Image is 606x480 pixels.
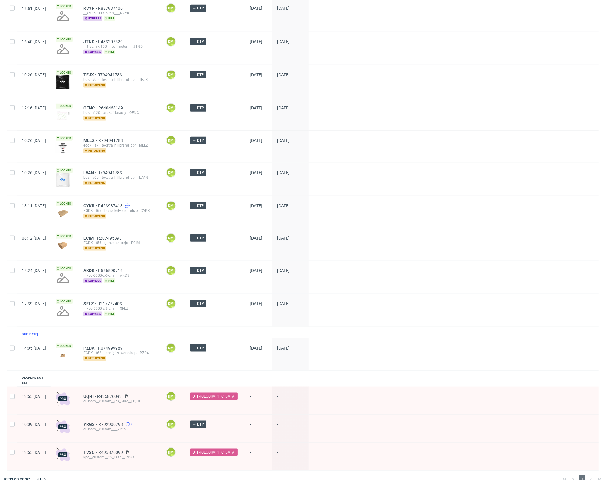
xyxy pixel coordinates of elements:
[83,116,106,121] span: returning
[104,16,115,21] span: pim
[83,50,102,54] span: express
[56,352,70,360] img: version_two_editor_design
[83,240,156,245] div: EGDK__f56__gonzalez_trejo__ECIM
[83,236,97,240] a: ECIM
[22,39,46,44] span: 16:40 [DATE]
[83,11,156,16] div: __x50-6000-x-5-cm____KVYR
[98,39,124,44] a: R433207529
[56,242,70,250] img: version_two_editor_design
[83,105,98,110] a: OFNC
[83,170,97,175] a: LVAN
[83,268,98,273] a: AKDS
[192,394,235,399] span: DTP-[GEOGRAPHIC_DATA]
[83,278,102,283] span: express
[98,105,124,110] a: R640468149
[56,447,70,462] img: pro-icon.017ec5509f39f3e742e3.png
[56,173,70,188] img: version_two_editor_design.png
[167,344,175,352] figcaption: KM
[22,6,46,11] span: 15:51 [DATE]
[130,203,132,208] span: 1
[131,422,132,427] span: 2
[22,332,38,337] div: Due [DATE]
[56,299,73,304] span: Locked
[192,301,204,306] span: → DTP
[192,345,204,351] span: → DTP
[83,351,156,355] div: EGDK__f62__tashigi_s_workshop__PZDA
[56,104,73,109] span: Locked
[83,138,98,143] span: MLLZ
[192,72,204,78] span: → DTP
[98,6,124,11] a: R887937406
[83,143,156,148] div: egdk__a7__tekstra_hillbrand_gbr__MLLZ
[277,236,290,240] span: [DATE]
[56,9,70,23] img: no_design.png
[22,450,46,455] span: 12:55 [DATE]
[83,181,106,185] span: returning
[97,301,123,306] a: R217777403
[98,422,124,427] a: R792900793
[250,105,262,110] span: [DATE]
[98,268,124,273] span: R556590716
[56,37,73,42] span: Locked
[83,39,98,44] a: JTND
[277,268,290,273] span: [DATE]
[83,6,98,11] a: KVYR
[56,304,70,319] img: no_design.png
[250,422,267,435] span: -
[167,202,175,210] figcaption: KM
[83,203,98,208] span: CYKR
[250,394,267,407] span: -
[56,201,73,206] span: Locked
[277,170,290,175] span: [DATE]
[167,448,175,457] figcaption: KM
[98,138,124,143] a: R794941783
[22,203,46,208] span: 18:11 [DATE]
[104,312,115,316] span: pim
[22,375,46,385] div: Deadline not set
[167,392,175,401] figcaption: KM
[277,394,304,407] span: -
[83,427,156,432] div: custom__custom____YRGS
[83,72,97,77] a: TEJX
[83,450,98,455] a: TVSO
[167,104,175,112] figcaption: KM
[56,111,70,121] img: data
[192,268,204,273] span: → DTP
[192,5,204,11] span: → DTP
[250,236,262,240] span: [DATE]
[167,136,175,145] figcaption: KM
[56,4,73,9] span: Locked
[56,234,73,239] span: Locked
[167,168,175,177] figcaption: KM
[83,301,97,306] span: SFLZ
[192,422,204,427] span: → DTP
[83,44,156,49] div: __1-5cm-x-100-linear-meter____JTND
[83,422,98,427] a: YRGS
[83,455,156,460] div: kpc__custom__CS_Lead__TVSO
[192,450,235,455] span: DTP-[GEOGRAPHIC_DATA]
[250,170,262,175] span: [DATE]
[97,72,123,77] a: R794941783
[98,203,124,208] a: R423937413
[22,268,46,273] span: 14:24 [DATE]
[83,148,106,153] span: returning
[97,170,123,175] span: R794941783
[250,268,262,273] span: [DATE]
[56,344,73,348] span: Locked
[124,203,132,208] a: 1
[97,394,123,399] span: R495876099
[22,422,46,427] span: 10:09 [DATE]
[56,420,70,434] img: pro-icon.017ec5509f39f3e742e3.png
[22,170,46,175] span: 10:26 [DATE]
[83,306,156,311] div: __x50-6000-x-5-cm____SFLZ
